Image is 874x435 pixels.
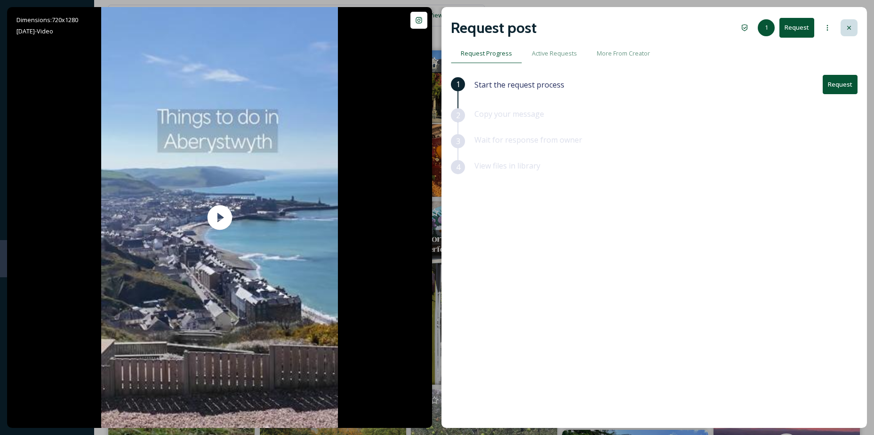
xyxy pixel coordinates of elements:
[461,49,512,58] span: Request Progress
[474,161,540,171] span: View files in library
[532,49,577,58] span: Active Requests
[16,27,53,35] span: [DATE] - Video
[597,49,650,58] span: More From Creator
[451,16,537,39] h2: Request post
[474,109,544,119] span: Copy your message
[16,16,78,24] span: Dimensions: 720 x 1280
[823,75,858,94] button: Request
[101,7,338,428] img: thumbnail
[474,79,564,90] span: Start the request process
[456,161,460,173] span: 4
[765,23,768,32] span: 1
[456,79,460,90] span: 1
[779,18,814,37] button: Request
[456,136,460,147] span: 3
[456,110,460,121] span: 2
[474,135,582,145] span: Wait for response from owner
